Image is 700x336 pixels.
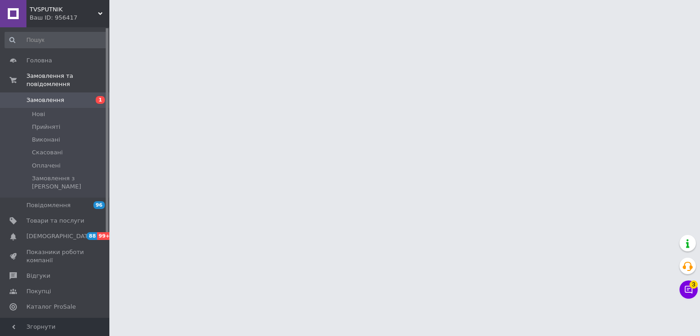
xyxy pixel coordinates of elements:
span: Товари та послуги [26,217,84,225]
span: Покупці [26,287,51,295]
span: Прийняті [32,123,60,131]
span: Повідомлення [26,201,71,209]
span: 96 [93,201,105,209]
span: [DEMOGRAPHIC_DATA] [26,232,94,240]
span: 99+ [97,232,112,240]
span: Замовлення з [PERSON_NAME] [32,174,107,191]
span: Головна [26,56,52,65]
span: Відгуки [26,272,50,280]
span: Каталог ProSale [26,303,76,311]
span: Замовлення [26,96,64,104]
span: TVSPUTNIK [30,5,98,14]
span: Виконані [32,136,60,144]
span: Замовлення та повідомлення [26,72,109,88]
span: 3 [690,280,698,288]
input: Пошук [5,32,108,48]
span: Оплачені [32,162,61,170]
span: Показники роботи компанії [26,248,84,265]
div: Ваш ID: 956417 [30,14,109,22]
span: Нові [32,110,45,118]
span: 1 [96,96,105,104]
span: 88 [87,232,97,240]
span: Скасовані [32,148,63,157]
button: Чат з покупцем3 [679,280,698,299]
